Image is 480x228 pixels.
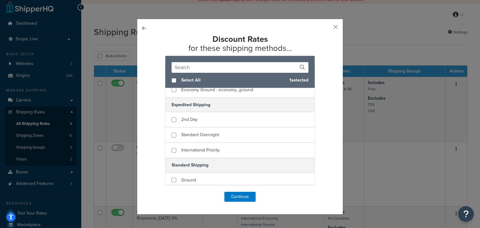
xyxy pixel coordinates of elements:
[172,62,308,73] input: Search
[181,177,196,183] span: Ground
[212,33,268,45] strong: Discount Rates
[458,206,474,222] button: Open Resource Center
[181,131,219,138] span: Standard Overnight
[224,192,256,202] button: Continue
[181,87,253,93] span: Economy Ground - economy_ground
[181,147,220,153] span: International Priority
[181,116,197,123] span: 2nd Day
[153,35,327,52] h2: for these shipping methods...
[165,73,315,88] div: 1 selected
[165,97,315,112] h5: Expedited Shipping
[181,76,284,85] span: Select All
[165,158,315,172] h5: Standard Shipping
